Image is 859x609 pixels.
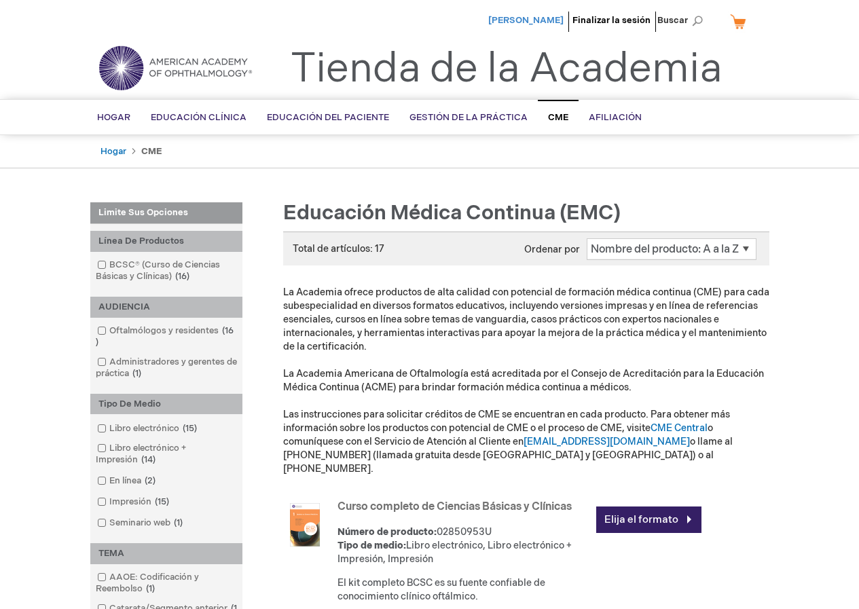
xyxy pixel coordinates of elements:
[109,496,151,507] font: Impresión
[96,572,199,594] font: AAOE: Codificación y Reembolso
[267,112,389,123] font: Educación del paciente
[96,356,237,379] font: Administradores y gerentes de práctica
[337,500,572,513] a: Curso completo de Ciencias Básicas y Clínicas
[147,475,153,486] font: 2
[98,236,184,246] font: Línea de productos
[141,146,162,157] font: CME
[409,112,528,123] font: Gestión de la práctica
[98,301,150,312] font: AUDIENCIA
[144,454,153,465] font: 14
[135,368,139,379] font: 1
[149,583,152,594] font: 1
[337,526,437,538] font: Número de producto:
[100,146,126,157] a: Hogar
[151,112,246,123] font: Educación clínica
[337,540,572,565] font: Libro electrónico, Libro electrónico + Impresión, Impresión
[293,243,384,255] font: Total de artículos: 17
[94,517,188,530] a: Seminario web1
[94,259,239,283] a: BCSC® (Curso de Ciencias Básicas y Clínicas)16
[94,325,239,349] a: Oftalmólogos y residentes16
[596,506,701,533] a: Elija el formato
[548,112,568,123] font: CME
[651,422,708,434] a: CME Central
[94,442,239,466] a: Libro electrónico + Impresión14
[97,112,130,123] font: Hogar
[337,540,406,551] font: Tipo de medio:
[283,368,764,393] font: La Academia Americana de Oftalmología está acreditada por el Consejo de Acreditación para la Educ...
[604,513,678,526] font: Elija el formato
[178,271,187,282] font: 16
[98,548,124,559] font: TEMA
[283,436,733,475] font: o llame al [PHONE_NUMBER] (llamada gratuita desde [GEOGRAPHIC_DATA] y [GEOGRAPHIC_DATA]) o al [PH...
[337,577,545,602] font: El kit completo BCSC es su fuente confiable de conocimiento clínico oftálmico.
[96,443,186,465] font: Libro electrónico + Impresión
[185,423,194,434] font: 15
[589,112,642,123] font: Afiliación
[283,287,769,352] font: La Academia ofrece productos de alta calidad con potencial de formación médica continua (CME) par...
[158,496,166,507] font: 15
[109,325,219,336] font: Oftalmólogos y residentes
[572,15,651,26] a: Finalizar la sesión
[524,244,580,255] font: Ordenar por
[437,526,492,538] font: 02850953U
[94,422,202,435] a: Libro electrónico15
[94,475,161,487] a: En línea2
[225,325,234,336] font: 16
[96,259,220,282] font: BCSC® (Curso de Ciencias Básicas y Clínicas)
[283,201,621,225] font: Educación Médica Continua (EMC)
[109,423,179,434] font: Libro electrónico
[657,15,688,26] font: Buscar
[109,475,141,486] font: En línea
[283,503,327,547] img: Curso completo de Ciencias Básicas y Clínicas
[94,356,239,380] a: Administradores y gerentes de práctica1
[291,45,723,94] a: Tienda de la Academia
[109,517,170,528] font: Seminario web
[98,399,161,409] font: Tipo de medio
[98,207,188,218] font: Limite sus opciones
[524,436,690,447] a: [EMAIL_ADDRESS][DOMAIN_NAME]
[94,496,175,509] a: Impresión15
[488,15,564,26] a: [PERSON_NAME]
[283,409,730,434] font: Las instrucciones para solicitar créditos de CME se encuentran en cada producto. Para obtener más...
[177,517,180,528] font: 1
[94,571,239,595] a: AAOE: Codificación y Reembolso1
